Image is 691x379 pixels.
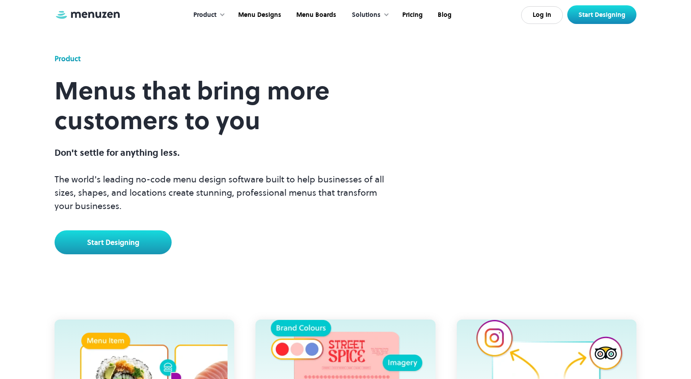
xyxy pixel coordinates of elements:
a: Pricing [394,1,429,29]
a: Start Designing [567,5,636,24]
p: The world's leading no-code menu design software built to help businesses of all sizes, shapes, a... [55,146,395,213]
a: Menu Designs [230,1,288,29]
div: Product [193,10,216,20]
a: Log In [521,6,563,24]
span: Don't settle for anything less. [55,146,180,159]
div: Product [55,53,81,64]
a: Blog [429,1,458,29]
div: Product [185,1,230,29]
div: Solutions [343,1,394,29]
a: Menu Boards [288,1,343,29]
h1: Menus that bring more customers to you [55,76,395,135]
div: Solutions [352,10,381,20]
a: Start Designing [55,230,172,254]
